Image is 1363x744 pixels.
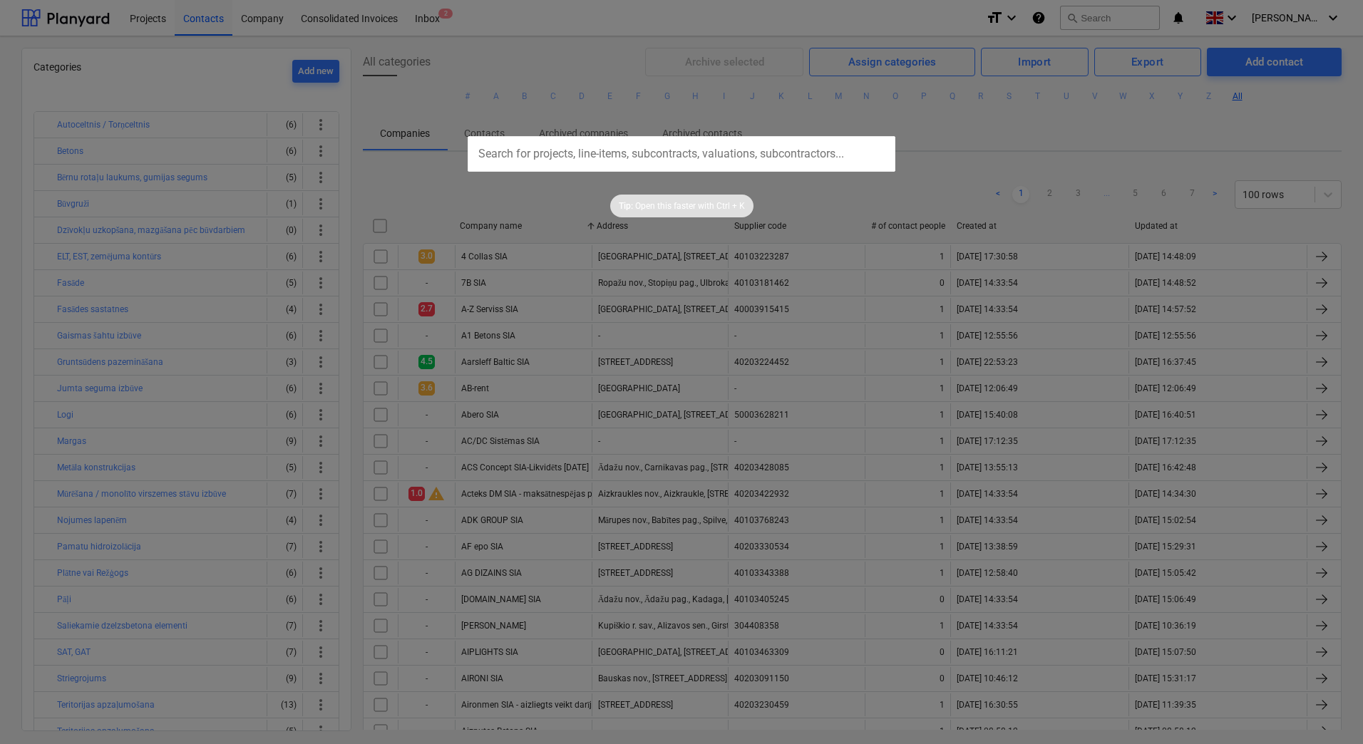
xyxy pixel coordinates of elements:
p: Ctrl + K [716,200,745,212]
iframe: Chat Widget [1292,676,1363,744]
input: Search for projects, line-items, subcontracts, valuations, subcontractors... [468,136,895,172]
p: Tip: [619,200,633,212]
div: Tip:Open this faster withCtrl + K [610,195,753,217]
p: Open this faster with [635,200,714,212]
